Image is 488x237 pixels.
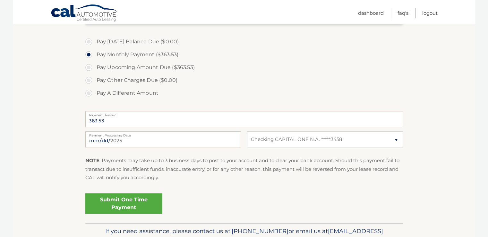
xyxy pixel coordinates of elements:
[85,193,162,214] a: Submit One Time Payment
[85,87,403,100] label: Pay A Different Amount
[85,48,403,61] label: Pay Monthly Payment ($363.53)
[85,111,403,116] label: Payment Amount
[85,131,241,147] input: Payment Date
[85,111,403,127] input: Payment Amount
[85,74,403,87] label: Pay Other Charges Due ($0.00)
[51,4,118,23] a: Cal Automotive
[85,61,403,74] label: Pay Upcoming Amount Due ($363.53)
[85,131,241,136] label: Payment Processing Date
[398,8,408,18] a: FAQ's
[85,157,99,163] strong: NOTE
[232,227,288,235] span: [PHONE_NUMBER]
[85,35,403,48] label: Pay [DATE] Balance Due ($0.00)
[422,8,438,18] a: Logout
[358,8,384,18] a: Dashboard
[85,156,403,182] p: : Payments may take up to 3 business days to post to your account and to clear your bank account....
